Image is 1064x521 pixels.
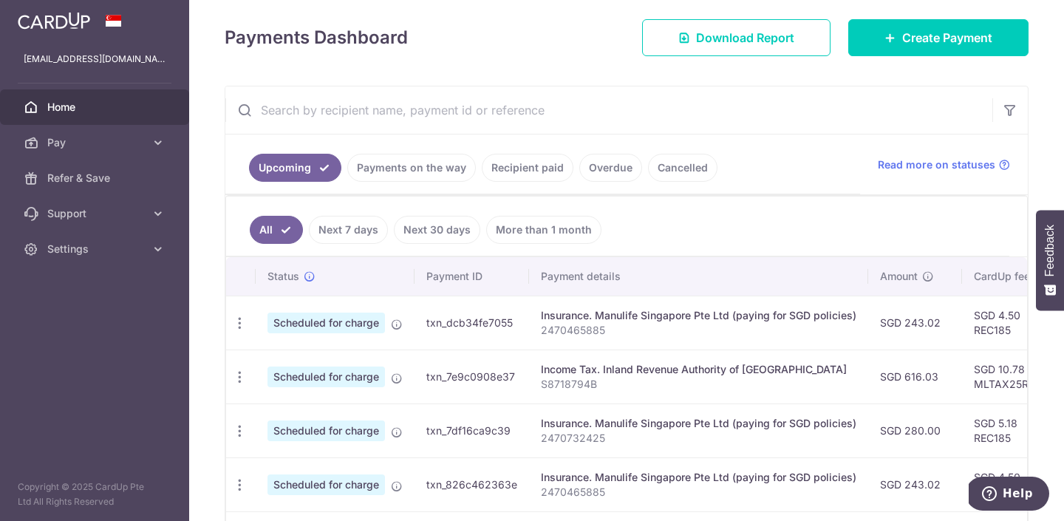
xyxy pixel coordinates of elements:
[18,12,90,30] img: CardUp
[880,269,918,284] span: Amount
[267,420,385,441] span: Scheduled for charge
[47,171,145,185] span: Refer & Save
[347,154,476,182] a: Payments on the way
[642,19,831,56] a: Download Report
[394,216,480,244] a: Next 30 days
[267,269,299,284] span: Status
[47,242,145,256] span: Settings
[541,485,856,500] p: 2470465885
[486,216,601,244] a: More than 1 month
[267,313,385,333] span: Scheduled for charge
[309,216,388,244] a: Next 7 days
[541,377,856,392] p: S8718794B
[415,457,529,511] td: txn_826c462363e
[878,157,1010,172] a: Read more on statuses
[648,154,717,182] a: Cancelled
[529,257,868,296] th: Payment details
[962,296,1058,350] td: SGD 4.50 REC185
[962,350,1058,403] td: SGD 10.78 MLTAX25R
[250,216,303,244] a: All
[541,416,856,431] div: Insurance. Manulife Singapore Pte Ltd (paying for SGD policies)
[1043,225,1057,276] span: Feedback
[225,86,992,134] input: Search by recipient name, payment id or reference
[249,154,341,182] a: Upcoming
[415,350,529,403] td: txn_7e9c0908e37
[579,154,642,182] a: Overdue
[868,296,962,350] td: SGD 243.02
[878,157,995,172] span: Read more on statuses
[415,403,529,457] td: txn_7df16ca9c39
[267,474,385,495] span: Scheduled for charge
[541,470,856,485] div: Insurance. Manulife Singapore Pte Ltd (paying for SGD policies)
[541,362,856,377] div: Income Tax. Inland Revenue Authority of [GEOGRAPHIC_DATA]
[541,308,856,323] div: Insurance. Manulife Singapore Pte Ltd (paying for SGD policies)
[47,135,145,150] span: Pay
[482,154,573,182] a: Recipient paid
[415,296,529,350] td: txn_dcb34fe7055
[868,403,962,457] td: SGD 280.00
[696,29,794,47] span: Download Report
[541,323,856,338] p: 2470465885
[848,19,1029,56] a: Create Payment
[47,206,145,221] span: Support
[969,477,1049,514] iframe: Opens a widget where you can find more information
[415,257,529,296] th: Payment ID
[225,24,408,51] h4: Payments Dashboard
[24,52,166,67] p: [EMAIL_ADDRESS][DOMAIN_NAME]
[962,457,1058,511] td: SGD 4.50 REC185
[1036,210,1064,310] button: Feedback - Show survey
[267,367,385,387] span: Scheduled for charge
[868,350,962,403] td: SGD 616.03
[974,269,1030,284] span: CardUp fee
[962,403,1058,457] td: SGD 5.18 REC185
[541,431,856,446] p: 2470732425
[47,100,145,115] span: Home
[868,457,962,511] td: SGD 243.02
[902,29,992,47] span: Create Payment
